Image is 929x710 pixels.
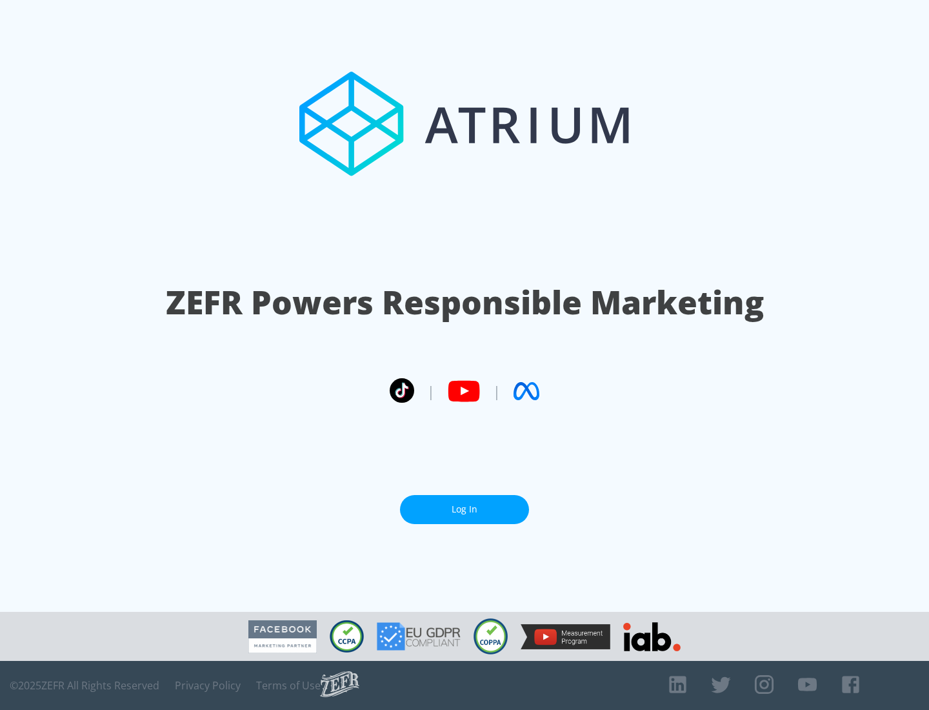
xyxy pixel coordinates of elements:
a: Log In [400,495,529,524]
span: | [493,381,501,401]
span: | [427,381,435,401]
span: © 2025 ZEFR All Rights Reserved [10,679,159,692]
img: GDPR Compliant [377,622,461,651]
a: Privacy Policy [175,679,241,692]
a: Terms of Use [256,679,321,692]
img: YouTube Measurement Program [521,624,610,649]
img: CCPA Compliant [330,620,364,653]
h1: ZEFR Powers Responsible Marketing [166,280,764,325]
img: COPPA Compliant [474,618,508,654]
img: Facebook Marketing Partner [248,620,317,653]
img: IAB [623,622,681,651]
